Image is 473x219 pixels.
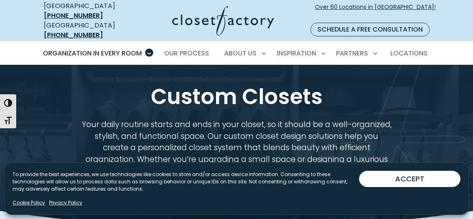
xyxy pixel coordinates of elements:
[310,23,430,36] a: Schedule a Free Consultation
[44,30,103,40] a: [PHONE_NUMBER]
[336,49,368,58] span: Partners
[13,199,45,206] a: Cookie Policy
[390,49,428,58] span: Locations
[49,84,424,109] h1: Custom Closets
[359,171,460,187] button: ACCEPT
[13,171,359,193] p: To provide the best experiences, we use technologies like cookies to store and/or access device i...
[43,49,142,58] span: Organization in Every Room
[164,49,209,58] span: Our Process
[315,3,436,20] span: Over 60 Locations in [GEOGRAPHIC_DATA]!
[44,11,103,20] a: [PHONE_NUMBER]
[81,119,392,188] p: Your daily routine starts and ends in your closet, so it should be a well-organized, stylish, and...
[44,1,132,21] div: [GEOGRAPHIC_DATA]
[277,49,316,58] span: Inspiration
[44,21,132,40] div: [GEOGRAPHIC_DATA]
[37,42,436,65] nav: Primary Menu
[49,199,82,206] a: Privacy Policy
[172,6,274,36] img: Closet Factory Logo
[224,49,257,58] span: About Us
